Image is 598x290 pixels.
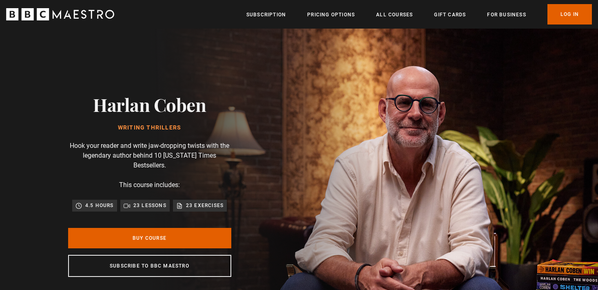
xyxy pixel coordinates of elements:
[246,11,286,19] a: Subscription
[376,11,413,19] a: All Courses
[487,11,526,19] a: For business
[93,125,206,131] h1: Writing Thrillers
[85,201,114,210] p: 4.5 hours
[246,4,592,25] nav: Primary
[547,4,592,25] a: Log In
[68,255,231,277] a: Subscribe to BBC Maestro
[93,94,206,115] h2: Harlan Coben
[6,8,114,20] svg: BBC Maestro
[307,11,355,19] a: Pricing Options
[434,11,466,19] a: Gift Cards
[68,141,231,170] p: Hook your reader and write jaw-dropping twists with the legendary author behind 10 [US_STATE] Tim...
[68,228,231,248] a: Buy Course
[133,201,166,210] p: 23 lessons
[186,201,224,210] p: 23 exercises
[119,180,180,190] p: This course includes:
